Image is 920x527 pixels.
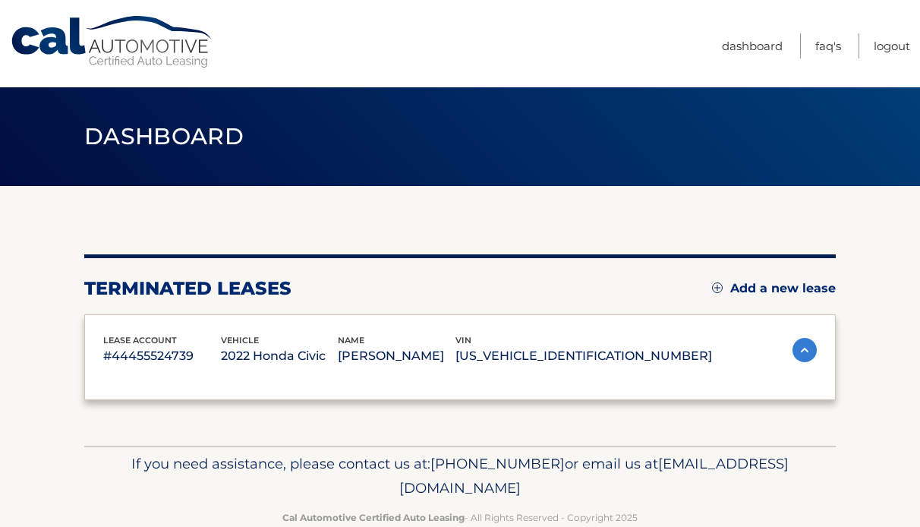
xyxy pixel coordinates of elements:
[712,281,836,296] a: Add a new lease
[221,346,339,367] p: 2022 Honda Civic
[10,15,215,69] a: Cal Automotive
[103,335,177,346] span: lease account
[282,512,465,523] strong: Cal Automotive Certified Auto Leasing
[84,277,291,300] h2: terminated leases
[84,122,244,150] span: Dashboard
[712,282,723,293] img: add.svg
[94,452,826,500] p: If you need assistance, please contact us at: or email us at
[430,455,565,472] span: [PHONE_NUMBER]
[221,335,259,346] span: vehicle
[722,33,783,58] a: Dashboard
[338,335,364,346] span: name
[455,335,471,346] span: vin
[874,33,910,58] a: Logout
[103,346,221,367] p: #44455524739
[338,346,455,367] p: [PERSON_NAME]
[815,33,841,58] a: FAQ's
[399,455,789,497] span: [EMAIL_ADDRESS][DOMAIN_NAME]
[455,346,712,367] p: [US_VEHICLE_IDENTIFICATION_NUMBER]
[94,510,826,525] p: - All Rights Reserved - Copyright 2025
[792,338,817,362] img: accordion-active.svg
